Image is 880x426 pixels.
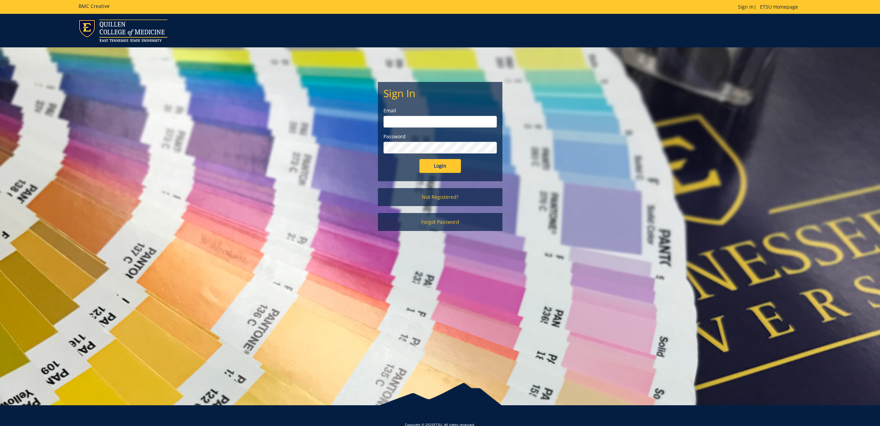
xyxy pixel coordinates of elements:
p: | [738,3,802,10]
label: Password [383,133,497,140]
input: Login [419,159,461,173]
a: Forgot Password [378,213,502,231]
img: ETSU logo [78,19,167,42]
a: ETSU Homepage [757,3,802,10]
h2: Sign In [383,87,497,99]
h5: BMC Creative [78,3,110,9]
a: Sign In [738,3,754,10]
label: Email [383,107,497,114]
a: Not Registered? [378,188,502,206]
